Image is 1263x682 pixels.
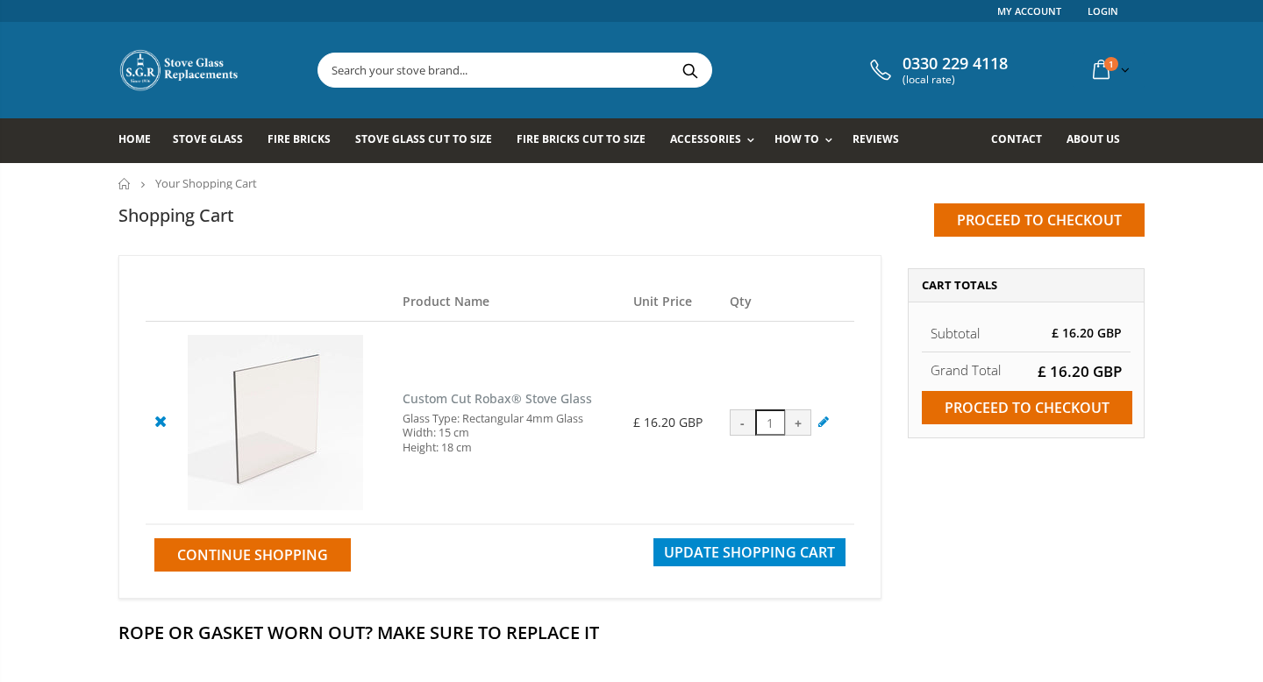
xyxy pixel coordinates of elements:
[670,118,763,163] a: Accessories
[403,412,616,455] div: Glass Type: Rectangular 4mm Glass Width: 15 cm Height: 18 cm
[1067,118,1133,163] a: About us
[624,282,721,322] th: Unit Price
[664,543,835,562] span: Update Shopping Cart
[118,131,151,146] span: Home
[394,282,624,322] th: Product Name
[1104,57,1118,71] span: 1
[903,54,1008,74] span: 0330 229 4118
[118,118,164,163] a: Home
[403,390,592,407] a: Custom Cut Robax® Stove Glass
[1086,53,1133,87] a: 1
[355,131,491,146] span: Stove Glass Cut To Size
[853,118,912,163] a: Reviews
[653,538,846,566] button: Update Shopping Cart
[177,545,328,565] span: Continue Shopping
[922,391,1132,424] input: Proceed to checkout
[1067,131,1120,146] span: About us
[355,118,504,163] a: Stove Glass Cut To Size
[866,54,1008,86] a: 0330 229 4118 (local rate)
[118,621,1145,644] h2: Rope Or Gasket Worn Out? Make Sure To Replace It
[991,131,1042,146] span: Contact
[991,118,1055,163] a: Contact
[785,409,811,436] div: +
[721,282,854,322] th: Qty
[173,131,243,146] span: Stove Glass
[118,203,234,227] h1: Shopping Cart
[318,53,908,87] input: Search your stove brand...
[517,118,659,163] a: Fire Bricks Cut To Size
[670,131,741,146] span: Accessories
[730,409,756,436] div: -
[188,335,363,510] img: Custom Cut Robax® Stove Glass - Pool #2
[517,131,646,146] span: Fire Bricks Cut To Size
[154,538,351,572] a: Continue Shopping
[774,118,841,163] a: How To
[903,74,1008,86] span: (local rate)
[931,361,1001,379] strong: Grand Total
[118,48,241,92] img: Stove Glass Replacement
[1052,324,1122,341] span: £ 16.20 GBP
[774,131,819,146] span: How To
[934,203,1145,237] input: Proceed to checkout
[118,178,132,189] a: Home
[633,414,703,430] span: £ 16.20 GBP
[173,118,256,163] a: Stove Glass
[268,118,344,163] a: Fire Bricks
[268,131,331,146] span: Fire Bricks
[155,175,257,191] span: Your Shopping Cart
[931,324,980,342] span: Subtotal
[922,277,997,293] span: Cart Totals
[1038,361,1122,381] span: £ 16.20 GBP
[670,53,710,87] button: Search
[853,131,899,146] span: Reviews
